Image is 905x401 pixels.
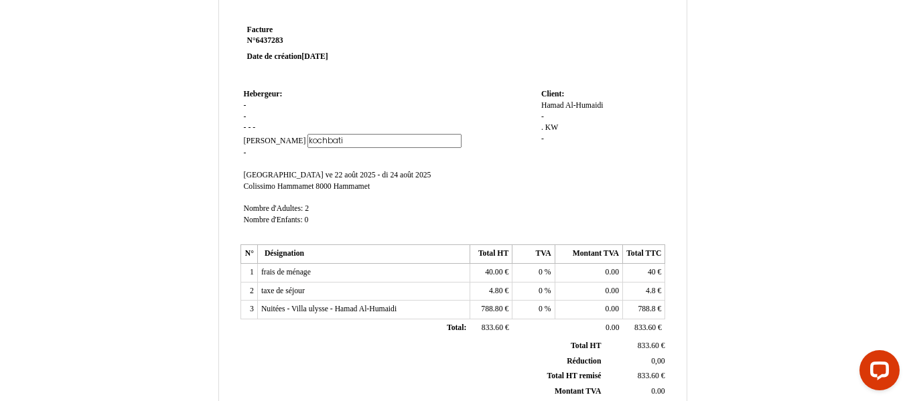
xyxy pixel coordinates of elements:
span: 0.00 [606,287,619,295]
td: 3 [240,301,257,319]
span: Nombre d'Adultes: [244,204,303,213]
span: 40.00 [485,268,502,276]
span: 833.60 [638,341,659,350]
span: frais de ménage [261,268,311,276]
span: Al-Humaidi [565,101,603,110]
span: Hamad [541,101,564,110]
td: 1 [240,264,257,283]
span: 788.80 [481,305,502,313]
span: - [541,112,544,121]
span: Montant TVA [555,387,601,396]
td: % [512,282,555,301]
span: - [541,135,544,143]
span: 833.60 [634,323,656,332]
span: [DATE] [301,52,328,61]
span: 788.8 [638,305,655,313]
span: 0 [539,268,543,276]
span: 2 [305,204,309,213]
span: 0 [539,305,543,313]
span: 0.00 [606,305,619,313]
span: ve 22 août 2025 - di 24 août 2025 [326,171,431,179]
span: Nuitées - Villa ulysse - Hamad Al-Humaidi [261,305,397,313]
span: Total HT [571,341,601,350]
td: € [604,339,667,353]
td: € [623,282,665,301]
span: KW [545,123,558,132]
td: € [470,319,512,338]
span: - [244,101,247,110]
th: TVA [512,245,555,264]
td: € [470,301,512,319]
span: 833.60 [482,323,503,332]
td: € [623,319,665,338]
th: Désignation [257,245,470,264]
td: 2 [240,282,257,301]
td: € [470,282,512,301]
span: - [244,112,247,121]
span: Réduction [567,357,601,366]
td: € [470,264,512,283]
td: % [512,264,555,283]
span: - [253,123,255,132]
span: - [244,123,247,132]
span: [PERSON_NAME] [244,137,306,145]
span: . [541,123,543,132]
td: € [623,301,665,319]
span: Facture [247,25,273,34]
th: N° [240,245,257,264]
span: Hebergeur: [244,90,283,98]
td: % [512,301,555,319]
span: 833.60 [638,372,659,380]
span: 4.80 [489,287,502,295]
strong: N° [247,35,407,46]
th: Total TTC [623,245,665,264]
span: 8000 [316,182,331,191]
span: Hammamet [334,182,370,191]
td: € [604,369,667,384]
th: Total HT [470,245,512,264]
span: 0.00 [606,268,619,276]
span: - [244,149,247,157]
span: Nombre d'Enfants: [244,216,303,224]
span: - [248,123,251,132]
th: Montant TVA [555,245,622,264]
span: Total: [447,323,466,332]
span: Colissimo Hammamet [244,182,314,191]
span: Total HT remisé [547,372,601,380]
span: 0.00 [651,387,665,396]
span: 4.8 [646,287,656,295]
span: [GEOGRAPHIC_DATA] [244,171,324,179]
span: 0,00 [651,357,665,366]
iframe: LiveChat chat widget [849,345,905,401]
span: 0 [539,287,543,295]
span: 0.00 [606,323,619,332]
span: Client: [541,90,564,98]
span: 0 [305,216,309,224]
strong: Date de création [247,52,328,61]
span: 40 [648,268,656,276]
span: 6437283 [256,36,283,45]
span: taxe de séjour [261,287,305,295]
td: € [623,264,665,283]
